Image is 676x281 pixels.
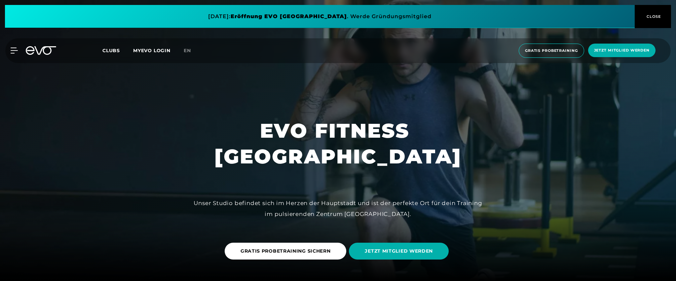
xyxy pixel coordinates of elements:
[102,47,133,53] a: Clubs
[184,48,191,53] span: en
[525,48,578,53] span: Gratis Probetraining
[365,248,433,255] span: JETZT MITGLIED WERDEN
[645,14,661,19] span: CLOSE
[517,44,586,58] a: Gratis Probetraining
[241,248,331,255] span: GRATIS PROBETRAINING SICHERN
[586,44,657,58] a: Jetzt Mitglied werden
[594,48,650,53] span: Jetzt Mitglied werden
[184,47,199,54] a: en
[133,48,170,53] a: MYEVO LOGIN
[214,118,462,169] h1: EVO FITNESS [GEOGRAPHIC_DATA]
[225,238,349,264] a: GRATIS PROBETRAINING SICHERN
[349,238,451,264] a: JETZT MITGLIED WERDEN
[635,5,671,28] button: CLOSE
[189,198,487,219] div: Unser Studio befindet sich im Herzen der Hauptstadt und ist der perfekte Ort für dein Training im...
[102,48,120,53] span: Clubs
